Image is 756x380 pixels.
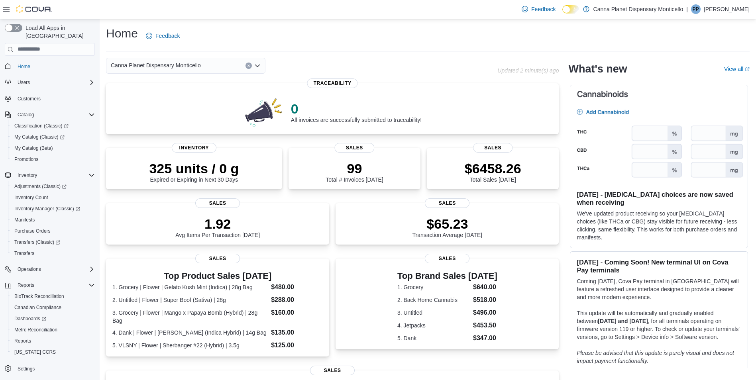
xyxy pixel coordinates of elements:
[397,296,470,304] dt: 2. Back Home Cannabis
[11,303,65,312] a: Canadian Compliance
[112,309,268,325] dt: 3. Grocery | Flower | Mango x Papaya Bomb (Hybrid) | 28g Bag
[11,204,83,214] a: Inventory Manager (Classic)
[18,282,34,288] span: Reports
[11,314,49,323] a: Dashboards
[155,32,180,40] span: Feedback
[691,4,701,14] div: Parth Patel
[291,101,422,117] p: 0
[8,120,98,131] a: Classification (Classic)
[11,292,95,301] span: BioTrack Reconciliation
[14,145,53,151] span: My Catalog (Beta)
[8,143,98,154] button: My Catalog (Beta)
[11,121,72,131] a: Classification (Classic)
[14,110,37,119] button: Catalog
[14,327,57,333] span: Metrc Reconciliation
[14,206,80,212] span: Inventory Manager (Classic)
[8,324,98,335] button: Metrc Reconciliation
[112,341,268,349] dt: 5. VLSNY | Flower | Sherbanger #22 (Hybrid) | 3.5g
[14,349,56,355] span: [US_STATE] CCRS
[14,239,60,245] span: Transfers (Classic)
[11,132,95,142] span: My Catalog (Classic)
[577,190,741,206] h3: [DATE] - [MEDICAL_DATA] choices are now saved when receiving
[11,249,37,258] a: Transfers
[18,366,35,372] span: Settings
[18,172,37,178] span: Inventory
[397,283,470,291] dt: 1. Grocery
[2,93,98,104] button: Customers
[473,295,497,305] dd: $518.00
[8,248,98,259] button: Transfers
[18,79,30,86] span: Users
[11,226,95,236] span: Purchase Orders
[704,4,750,14] p: [PERSON_NAME]
[149,161,239,176] p: 325 units / 0 g
[11,237,95,247] span: Transfers (Classic)
[8,192,98,203] button: Inventory Count
[8,131,98,143] a: My Catalog (Classic)
[8,302,98,313] button: Canadian Compliance
[2,77,98,88] button: Users
[18,96,41,102] span: Customers
[11,193,95,202] span: Inventory Count
[14,217,35,223] span: Manifests
[14,78,33,87] button: Users
[14,304,61,311] span: Canadian Compliance
[22,24,95,40] span: Load All Apps in [GEOGRAPHIC_DATA]
[397,334,470,342] dt: 5. Dank
[11,204,95,214] span: Inventory Manager (Classic)
[724,66,750,72] a: View allExternal link
[473,282,497,292] dd: $640.00
[307,78,358,88] span: Traceability
[11,132,68,142] a: My Catalog (Classic)
[172,143,216,153] span: Inventory
[8,335,98,347] button: Reports
[11,155,42,164] a: Promotions
[14,338,31,344] span: Reports
[14,62,33,71] a: Home
[175,216,260,238] div: Avg Items Per Transaction [DATE]
[686,4,688,14] p: |
[14,61,95,71] span: Home
[14,228,51,234] span: Purchase Orders
[14,315,46,322] span: Dashboards
[14,170,95,180] span: Inventory
[14,250,34,257] span: Transfers
[412,216,483,238] div: Transaction Average [DATE]
[8,313,98,324] a: Dashboards
[14,183,67,190] span: Adjustments (Classic)
[8,203,98,214] a: Inventory Manager (Classic)
[14,78,95,87] span: Users
[397,321,470,329] dt: 4. Jetpacks
[425,198,469,208] span: Sales
[8,237,98,248] a: Transfers (Classic)
[14,280,37,290] button: Reports
[531,5,556,13] span: Feedback
[2,264,98,275] button: Operations
[326,161,383,176] p: 99
[693,4,699,14] span: PP
[245,63,252,69] button: Clear input
[397,309,470,317] dt: 3. Untitled
[577,258,741,274] h3: [DATE] - Coming Soon! New terminal UI on Cova Pay terminals
[14,293,64,300] span: BioTrack Reconciliation
[175,216,260,232] p: 1.92
[2,109,98,120] button: Catalog
[335,143,374,153] span: Sales
[562,5,579,14] input: Dark Mode
[14,94,95,104] span: Customers
[8,291,98,302] button: BioTrack Reconciliation
[11,143,56,153] a: My Catalog (Beta)
[11,226,54,236] a: Purchase Orders
[2,61,98,72] button: Home
[11,325,95,335] span: Metrc Reconciliation
[11,314,95,323] span: Dashboards
[11,325,61,335] a: Metrc Reconciliation
[14,364,38,374] a: Settings
[577,309,741,341] p: This update will be automatically and gradually enabled between , for all terminals operating on ...
[11,347,95,357] span: Washington CCRS
[14,94,44,104] a: Customers
[11,292,67,301] a: BioTrack Reconciliation
[473,321,497,330] dd: $453.50
[271,308,323,317] dd: $160.00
